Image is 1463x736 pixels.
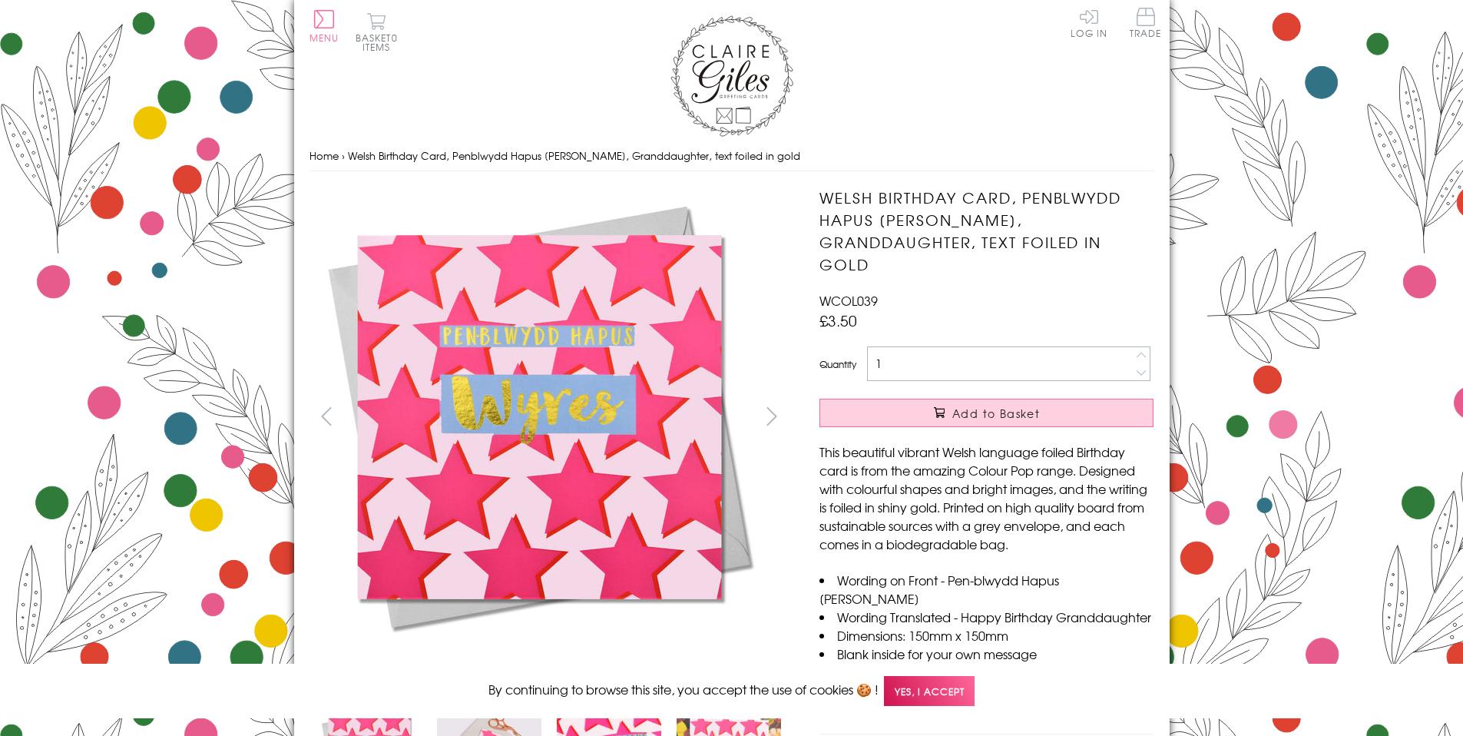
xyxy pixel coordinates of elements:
button: next [754,399,789,433]
span: WCOL039 [819,291,878,310]
img: Claire Giles Greetings Cards [670,15,793,137]
button: prev [309,399,344,433]
img: Welsh Birthday Card, Penblwydd Hapus Wyres, Granddaughter, text foiled in gold [789,187,1250,648]
a: Trade [1130,8,1162,41]
span: £3.50 [819,310,857,331]
nav: breadcrumbs [309,141,1154,172]
li: Dimensions: 150mm x 150mm [819,626,1154,645]
button: Menu [309,10,339,42]
span: Yes, I accept [884,676,975,706]
span: 0 items [362,31,398,54]
span: Add to Basket [952,406,1040,421]
span: Welsh Birthday Card, Penblwydd Hapus [PERSON_NAME], Granddaughter, text foiled in gold [348,148,800,163]
a: Home [309,148,339,163]
img: Welsh Birthday Card, Penblwydd Hapus Wyres, Granddaughter, text foiled in gold [309,187,770,648]
span: Menu [309,31,339,45]
li: Blank inside for your own message [819,645,1154,663]
li: Printed in the U.K with beautiful Gold Foiled text [819,663,1154,681]
span: › [342,148,345,163]
span: Trade [1130,8,1162,38]
li: Wording on Front - Pen-blwydd Hapus [PERSON_NAME] [819,571,1154,608]
button: Add to Basket [819,399,1154,427]
li: Wording Translated - Happy Birthday Granddaughter [819,608,1154,626]
label: Quantity [819,357,856,371]
button: Basket0 items [356,12,398,51]
h1: Welsh Birthday Card, Penblwydd Hapus [PERSON_NAME], Granddaughter, text foiled in gold [819,187,1154,275]
a: Log In [1071,8,1107,38]
p: This beautiful vibrant Welsh language foiled Birthday card is from the amazing Colour Pop range. ... [819,443,1154,553]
